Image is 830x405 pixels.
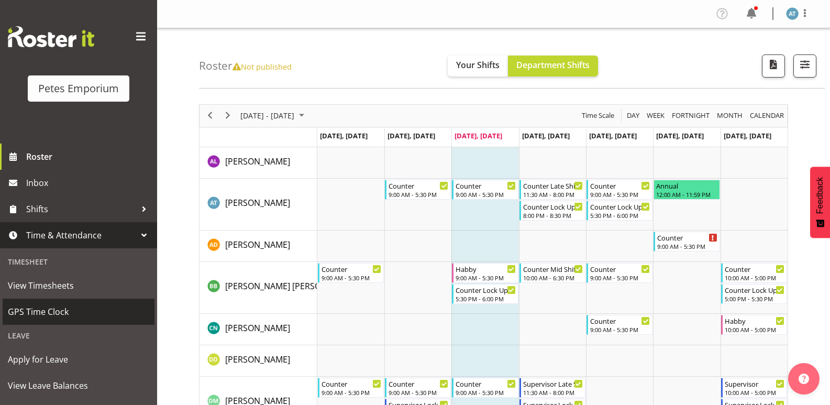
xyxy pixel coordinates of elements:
div: 5:30 PM - 6:00 PM [590,211,650,220]
span: [DATE], [DATE] [522,131,570,140]
div: previous period [201,105,219,127]
span: [PERSON_NAME] [225,197,290,209]
button: October 2025 [239,109,309,122]
div: Counter [322,378,381,389]
div: David McAuley"s event - Counter Begin From Monday, October 6, 2025 at 9:00:00 AM GMT+13:00 Ends A... [318,378,384,398]
div: 10:00 AM - 5:00 PM [725,388,784,397]
h4: Roster [199,60,292,72]
span: [PERSON_NAME] [225,354,290,365]
div: Beena Beena"s event - Counter Begin From Friday, October 10, 2025 at 9:00:00 AM GMT+13:00 Ends At... [586,263,652,283]
div: 9:00 AM - 5:30 PM [322,273,381,282]
div: Supervisor [725,378,784,389]
div: Counter [725,264,784,274]
div: Counter [657,232,717,243]
span: [PERSON_NAME] [225,239,290,250]
div: next period [219,105,237,127]
span: [DATE], [DATE] [320,131,368,140]
div: Alex-Micheal Taniwha"s event - Counter Late Shift Begin From Thursday, October 9, 2025 at 11:30:0... [519,180,585,200]
div: Counter [322,264,381,274]
span: Time & Attendance [26,227,136,243]
div: Alex-Micheal Taniwha"s event - Counter Lock Up Begin From Thursday, October 9, 2025 at 8:00:00 PM... [519,201,585,221]
div: 9:00 AM - 5:30 PM [456,190,515,199]
div: David McAuley"s event - Supervisor Late Shift Begin From Thursday, October 9, 2025 at 11:30:00 AM... [519,378,585,398]
span: Your Shifts [456,59,500,71]
div: Timesheet [3,251,154,272]
div: Counter Lock Up [590,201,650,212]
a: [PERSON_NAME] [225,155,290,168]
button: Your Shifts [448,56,508,76]
div: 5:30 PM - 6:00 PM [456,294,515,303]
span: [DATE], [DATE] [589,131,637,140]
div: Counter [590,264,650,274]
div: David McAuley"s event - Counter Begin From Tuesday, October 7, 2025 at 9:00:00 AM GMT+13:00 Ends ... [385,378,451,398]
div: Counter Lock Up [456,284,515,295]
div: Annual [656,180,717,191]
span: Day [626,109,640,122]
div: Beena Beena"s event - Counter Lock Up Begin From Wednesday, October 8, 2025 at 5:30:00 PM GMT+13:... [452,284,518,304]
div: Beena Beena"s event - Counter Lock Up Begin From Sunday, October 12, 2025 at 5:00:00 PM GMT+13:00... [721,284,787,304]
span: View Timesheets [8,278,149,293]
button: Timeline Day [625,109,641,122]
td: Abigail Lane resource [200,147,317,179]
div: David McAuley"s event - Counter Begin From Wednesday, October 8, 2025 at 9:00:00 AM GMT+13:00 End... [452,378,518,398]
span: Fortnight [671,109,711,122]
img: help-xxl-2.png [799,374,809,384]
span: GPS Time Clock [8,304,149,320]
div: Alex-Micheal Taniwha"s event - Counter Begin From Friday, October 10, 2025 at 9:00:00 AM GMT+13:0... [586,180,652,200]
a: View Timesheets [3,272,154,299]
span: Time Scale [581,109,615,122]
img: alex-micheal-taniwha5364.jpg [786,7,799,20]
td: Beena Beena resource [200,262,317,314]
div: 12:00 AM - 11:59 PM [656,190,717,199]
span: [DATE], [DATE] [388,131,435,140]
div: Alex-Micheal Taniwha"s event - Counter Begin From Tuesday, October 7, 2025 at 9:00:00 AM GMT+13:0... [385,180,451,200]
button: Previous [203,109,217,122]
div: Beena Beena"s event - Counter Mid Shift Begin From Thursday, October 9, 2025 at 10:00:00 AM GMT+1... [519,263,585,283]
div: 9:00 AM - 5:30 PM [322,388,381,397]
div: Counter Lock Up [725,284,784,295]
div: 10:00 AM - 6:30 PM [523,273,583,282]
span: [DATE] - [DATE] [239,109,295,122]
button: Month [748,109,786,122]
button: Timeline Week [645,109,667,122]
a: [PERSON_NAME] [225,238,290,251]
div: 9:00 AM - 5:30 PM [456,273,515,282]
button: Download a PDF of the roster according to the set date range. [762,54,785,78]
div: Petes Emporium [38,81,119,96]
div: Supervisor Late Shift [523,378,583,389]
div: 9:00 AM - 5:30 PM [456,388,515,397]
div: Counter [590,180,650,191]
a: [PERSON_NAME] [PERSON_NAME] [225,280,357,292]
div: Beena Beena"s event - Counter Begin From Monday, October 6, 2025 at 9:00:00 AM GMT+13:00 Ends At ... [318,263,384,283]
div: 9:00 AM - 5:30 PM [590,325,650,334]
div: 10:00 AM - 5:00 PM [725,325,784,334]
a: [PERSON_NAME] [225,353,290,366]
button: Time Scale [580,109,616,122]
div: David McAuley"s event - Supervisor Begin From Sunday, October 12, 2025 at 10:00:00 AM GMT+13:00 E... [721,378,787,398]
span: [PERSON_NAME] [225,156,290,167]
span: Not published [233,61,292,72]
div: 5:00 PM - 5:30 PM [725,294,784,303]
div: October 06 - 12, 2025 [237,105,311,127]
td: Danielle Donselaar resource [200,345,317,377]
div: Alex-Micheal Taniwha"s event - Counter Lock Up Begin From Friday, October 10, 2025 at 5:30:00 PM ... [586,201,652,221]
div: Christine Neville"s event - Habby Begin From Sunday, October 12, 2025 at 10:00:00 AM GMT+13:00 En... [721,315,787,335]
div: 8:00 PM - 8:30 PM [523,211,583,220]
span: Month [716,109,744,122]
div: Christine Neville"s event - Counter Begin From Friday, October 10, 2025 at 9:00:00 AM GMT+13:00 E... [586,315,652,335]
div: Counter [389,180,448,191]
button: Fortnight [670,109,712,122]
span: Feedback [815,177,825,214]
td: Christine Neville resource [200,314,317,345]
div: Habby [725,315,784,326]
span: Apply for Leave [8,352,149,367]
button: Timeline Month [715,109,745,122]
span: View Leave Balances [8,378,149,393]
a: GPS Time Clock [3,299,154,325]
span: [DATE], [DATE] [724,131,771,140]
div: Alex-Micheal Taniwha"s event - Counter Begin From Wednesday, October 8, 2025 at 9:00:00 AM GMT+13... [452,180,518,200]
div: 9:00 AM - 5:30 PM [389,388,448,397]
div: Counter [590,315,650,326]
div: Counter Lock Up [523,201,583,212]
div: Amelia Denz"s event - Counter Begin From Saturday, October 11, 2025 at 9:00:00 AM GMT+13:00 Ends ... [654,232,720,251]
